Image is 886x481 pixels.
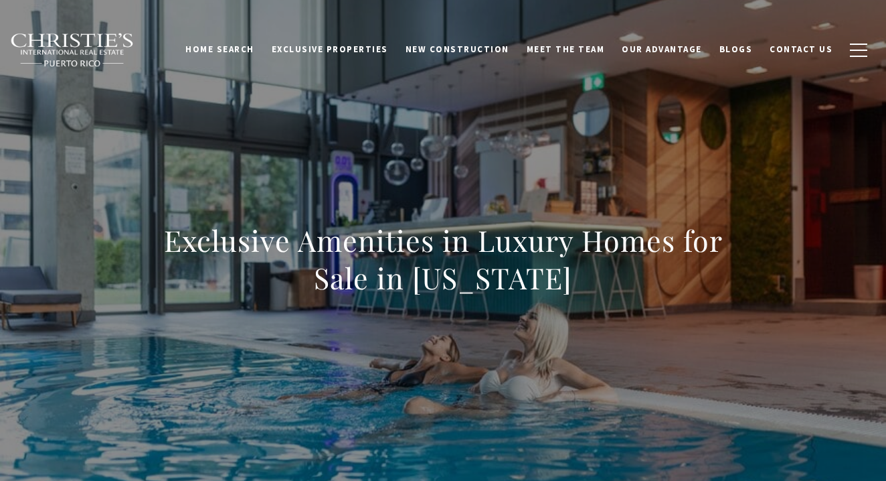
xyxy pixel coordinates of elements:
[263,37,397,62] a: Exclusive Properties
[770,44,832,55] span: Contact Us
[272,44,388,55] span: Exclusive Properties
[177,37,263,62] a: Home Search
[148,222,738,297] h1: Exclusive Amenities in Luxury Homes for Sale in [US_STATE]
[719,44,753,55] span: Blogs
[622,44,702,55] span: Our Advantage
[10,33,135,68] img: Christie's International Real Estate black text logo
[397,37,518,62] a: New Construction
[711,37,762,62] a: Blogs
[518,37,614,62] a: Meet the Team
[613,37,711,62] a: Our Advantage
[406,44,509,55] span: New Construction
